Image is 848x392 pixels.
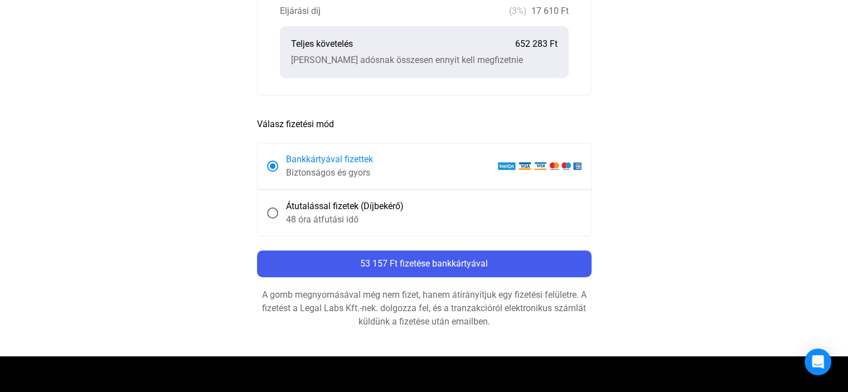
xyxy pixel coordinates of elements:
[286,214,358,225] font: 48 óra átfutási idő
[286,167,370,178] font: Biztonságos és gyors
[497,162,582,171] img: barion
[509,6,527,16] font: (3%)
[805,349,831,375] div: Intercom Messenger megnyitása
[286,201,404,211] font: Átutalással fizetek (Díjbekérő)
[515,38,558,49] font: 652 283 Ft
[257,250,592,277] button: 53 157 Ft fizetése bankkártyával
[262,289,587,327] font: A gomb megnyomásával még nem fizet, hanem átírányítjuk egy fizetési felületre. A fizetést a Legal...
[531,6,569,16] font: 17 610 Ft
[291,38,353,49] font: Teljes követelés
[291,55,523,65] font: [PERSON_NAME] adósnak összesen ennyit kell megfizetnie
[360,258,488,269] font: 53 157 Ft fizetése bankkártyával
[280,6,321,16] font: Eljárási díj
[257,119,334,129] font: Válasz fizetési mód
[286,154,373,164] font: Bankkártyával fizettek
